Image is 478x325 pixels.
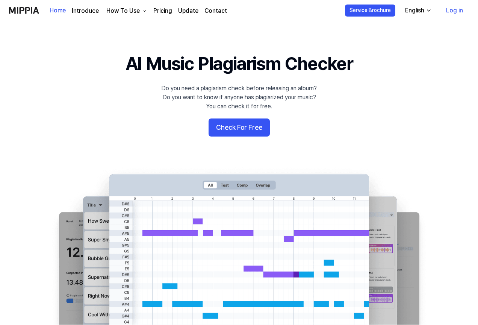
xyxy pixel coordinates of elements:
[204,6,227,15] a: Contact
[161,84,317,111] div: Do you need a plagiarism check before releasing an album? Do you want to know if anyone has plagi...
[126,51,353,76] h1: AI Music Plagiarism Checker
[105,6,147,15] button: How To Use
[50,0,66,21] a: Home
[404,6,426,15] div: English
[72,6,99,15] a: Introduce
[105,6,141,15] div: How To Use
[399,3,436,18] button: English
[209,118,270,137] button: Check For Free
[345,5,395,17] button: Service Brochure
[178,6,198,15] a: Update
[44,167,434,325] img: main Image
[153,6,172,15] a: Pricing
